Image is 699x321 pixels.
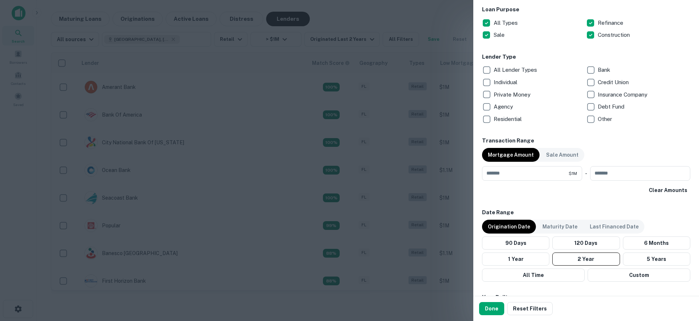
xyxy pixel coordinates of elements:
div: - [585,166,587,181]
p: Individual [494,78,519,87]
button: 1 Year [482,253,549,266]
button: 5 Years [623,253,690,266]
p: Sale [494,31,506,39]
button: Clear Amounts [646,184,690,197]
h6: Date Range [482,208,690,217]
p: Sale Amount [546,151,578,159]
p: Credit Union [598,78,630,87]
button: 120 Days [552,236,620,250]
h6: Lender Type [482,53,690,61]
p: Insurance Company [598,90,649,99]
p: Residential [494,115,523,124]
p: All Types [494,19,519,27]
button: 90 Days [482,236,549,250]
p: Agency [494,102,514,111]
button: All Time [482,269,585,282]
p: Last Financed Date [590,223,639,231]
p: Other [598,115,613,124]
span: $1M [569,170,577,177]
p: Private Money [494,90,532,99]
p: Construction [598,31,631,39]
button: Reset Filters [507,302,553,315]
h6: Transaction Range [482,137,690,145]
p: Debt Fund [598,102,626,111]
p: All Lender Types [494,66,538,74]
h6: Year Built [482,293,508,302]
p: Maturity Date [542,223,577,231]
button: Done [479,302,504,315]
p: Bank [598,66,612,74]
p: Origination Date [488,223,530,231]
button: Custom [588,269,690,282]
h6: Loan Purpose [482,5,690,14]
p: Mortgage Amount [488,151,534,159]
p: Refinance [598,19,625,27]
button: 2 Year [552,253,620,266]
iframe: Chat Widget [663,263,699,298]
button: 6 Months [623,236,690,250]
